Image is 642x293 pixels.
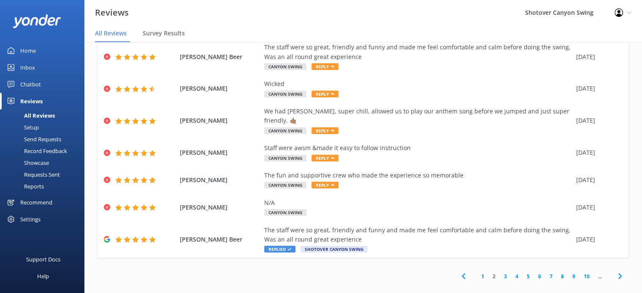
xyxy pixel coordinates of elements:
[95,6,129,19] h3: Reviews
[312,91,339,97] span: Reply
[180,203,260,212] span: [PERSON_NAME]
[580,272,594,280] a: 10
[312,155,339,161] span: Reply
[5,180,44,192] div: Reports
[576,116,618,125] div: [DATE]
[488,272,500,280] a: 2
[26,251,60,268] div: Support Docs
[20,42,36,59] div: Home
[5,145,84,157] a: Record Feedback
[576,203,618,212] div: [DATE]
[264,226,572,245] div: The staff were so great, friendly and funny and made me feel comfortable and calm before doing th...
[5,133,84,145] a: Send Requests
[576,52,618,62] div: [DATE]
[557,272,568,280] a: 8
[264,79,572,89] div: Wicked
[264,43,572,62] div: The staff were so great, friendly and funny and made me feel comfortable and calm before doing th...
[5,133,61,145] div: Send Requests
[576,175,618,185] div: [DATE]
[264,63,306,70] span: Canyon Swing
[312,182,339,188] span: Reply
[20,194,52,211] div: Recommend
[264,127,306,134] span: Canyon Swing
[568,272,580,280] a: 9
[545,272,557,280] a: 7
[500,272,511,280] a: 3
[264,171,572,180] div: The fun and supportive crew who made the experience so memorable
[37,268,49,285] div: Help
[264,182,306,188] span: Canyon Swing
[5,157,84,169] a: Showcase
[180,84,260,93] span: [PERSON_NAME]
[5,110,55,121] div: All Reviews
[264,91,306,97] span: Canyon Swing
[264,143,572,153] div: Staff were awsm &made it easy to follow instruction
[180,148,260,157] span: [PERSON_NAME]
[143,29,185,38] span: Survey Results
[5,110,84,121] a: All Reviews
[594,272,606,280] span: ...
[95,29,127,38] span: All Reviews
[180,175,260,185] span: [PERSON_NAME]
[534,272,545,280] a: 6
[264,155,306,161] span: Canyon Swing
[5,145,67,157] div: Record Feedback
[264,246,295,253] span: Replied
[301,246,368,253] span: Shotover Canyon Swing
[5,169,84,180] a: Requests Sent
[20,93,43,110] div: Reviews
[13,14,61,28] img: yonder-white-logo.png
[264,209,306,216] span: Canyon Swing
[312,63,339,70] span: Reply
[576,84,618,93] div: [DATE]
[5,180,84,192] a: Reports
[576,148,618,157] div: [DATE]
[20,59,35,76] div: Inbox
[5,121,39,133] div: Setup
[264,198,572,207] div: N/A
[511,272,523,280] a: 4
[5,157,49,169] div: Showcase
[477,272,488,280] a: 1
[180,235,260,244] span: [PERSON_NAME] Beer
[523,272,534,280] a: 5
[264,107,572,126] div: We had [PERSON_NAME], super chill, allowed us to play our anthem song before we jumped and just s...
[312,127,339,134] span: Reply
[5,121,84,133] a: Setup
[576,235,618,244] div: [DATE]
[180,116,260,125] span: [PERSON_NAME]
[5,169,60,180] div: Requests Sent
[20,211,41,228] div: Settings
[180,52,260,62] span: [PERSON_NAME] Beer
[20,76,41,93] div: Chatbot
